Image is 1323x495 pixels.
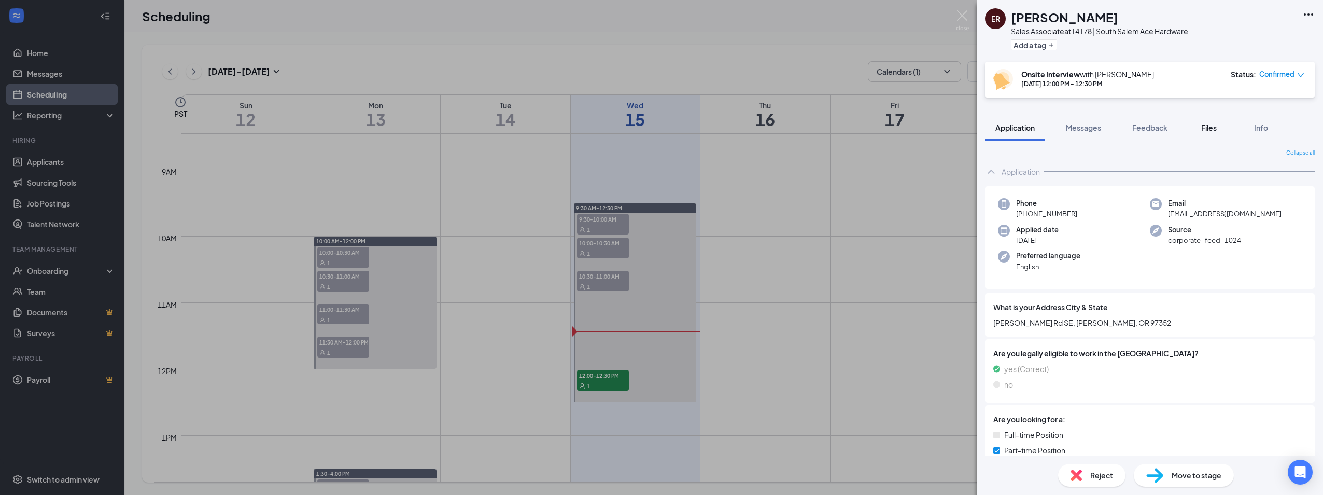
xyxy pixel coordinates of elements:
[1004,445,1065,456] span: Part-time Position
[1090,470,1113,481] span: Reject
[1021,70,1080,79] b: Onsite Interview
[1231,69,1256,79] div: Status :
[1016,209,1077,219] span: [PHONE_NUMBER]
[1168,209,1282,219] span: [EMAIL_ADDRESS][DOMAIN_NAME]
[1016,225,1059,235] span: Applied date
[993,301,1108,313] span: What is your Address City & State
[1288,460,1313,485] div: Open Intercom Messenger
[1004,379,1013,390] span: no
[993,317,1306,328] span: [PERSON_NAME] Rd SE, [PERSON_NAME], OR 97352
[985,166,997,178] svg: ChevronUp
[1016,251,1080,261] span: Preferred language
[1002,167,1040,177] div: Application
[1004,429,1063,441] span: Full-time Position
[1011,8,1118,26] h1: [PERSON_NAME]
[1021,79,1154,88] div: [DATE] 12:00 PM - 12:30 PM
[1259,69,1294,79] span: Confirmed
[1016,198,1077,209] span: Phone
[1201,123,1217,132] span: Files
[1004,363,1049,375] span: yes (Correct)
[1016,235,1059,245] span: [DATE]
[1168,235,1241,245] span: corporate_feed_1024
[1066,123,1101,132] span: Messages
[1286,149,1315,157] span: Collapse all
[1302,8,1315,21] svg: Ellipses
[1011,26,1188,36] div: Sales Associate at 14178 | South Salem Ace Hardware
[993,348,1306,359] span: Are you legally eligible to work in the [GEOGRAPHIC_DATA]?
[1168,225,1241,235] span: Source
[1297,72,1304,79] span: down
[1254,123,1268,132] span: Info
[1172,470,1221,481] span: Move to stage
[1168,198,1282,209] span: Email
[1011,39,1057,50] button: PlusAdd a tag
[993,414,1065,425] span: Are you looking for a:
[1016,262,1080,272] span: English
[995,123,1035,132] span: Application
[1132,123,1167,132] span: Feedback
[1048,42,1054,48] svg: Plus
[991,13,1000,24] div: ER
[1021,69,1154,79] div: with [PERSON_NAME]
